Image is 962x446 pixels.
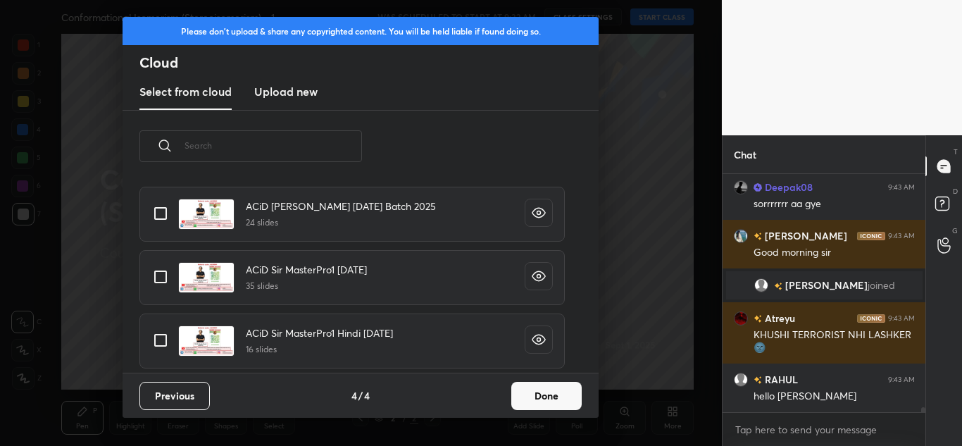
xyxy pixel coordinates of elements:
[139,54,599,72] h2: Cloud
[246,199,436,213] h4: ACiD [PERSON_NAME] [DATE] Batch 2025
[734,311,748,326] img: e1df2566354d4d35b083fec1e34014d1.jpg
[953,186,958,197] p: D
[178,326,235,357] img: 1756698853UFLYKN.pdf
[511,382,582,410] button: Done
[888,232,915,240] div: 9:43 AM
[867,280,894,291] span: joined
[857,232,885,240] img: iconic-dark.1390631f.png
[754,376,762,384] img: no-rating-badge.077c3623.svg
[773,283,782,290] img: no-rating-badge.077c3623.svg
[754,390,915,404] div: hello [PERSON_NAME]
[246,216,436,229] h5: 24 slides
[178,199,235,230] img: 17566984809AZEW6.pdf
[246,343,393,356] h5: 16 slides
[754,246,915,260] div: Good morning sir
[178,262,235,293] img: 1756698608VHH6SB.pdf
[888,314,915,323] div: 9:43 AM
[734,373,748,387] img: default.png
[762,228,847,243] h6: [PERSON_NAME]
[734,229,748,243] img: 12117b2a79df47ffbea6b0589257c62b.jpg
[723,136,768,173] p: Chat
[762,180,813,194] h6: Deepak08
[246,262,367,277] h4: ACiD Sir MasterPro1 [DATE]
[888,376,915,384] div: 9:43 AM
[246,326,393,340] h4: ACiD Sir MasterPro1 Hindi [DATE]
[754,233,762,240] img: no-rating-badge.077c3623.svg
[754,328,915,355] div: KHUSHI TERRORIST NHI LASHKER 🌚
[857,314,885,323] img: iconic-dark.1390631f.png
[762,311,795,326] h6: Atreyu
[246,280,367,292] h5: 35 slides
[123,17,599,45] div: Please don't upload & share any copyrighted content. You will be held liable if found doing so.
[123,178,582,373] div: grid
[754,315,762,323] img: no-rating-badge.077c3623.svg
[351,388,357,403] h4: 4
[723,174,926,412] div: grid
[185,116,362,175] input: Search
[754,183,762,192] img: Learner_Badge_scholar_0185234fc8.svg
[139,382,210,410] button: Previous
[139,83,232,100] h3: Select from cloud
[888,183,915,192] div: 9:43 AM
[254,83,318,100] h3: Upload new
[785,280,867,291] span: [PERSON_NAME]
[364,388,370,403] h4: 4
[954,147,958,157] p: T
[952,225,958,236] p: G
[734,180,748,194] img: dcaef79a02dd4fdb9697b3f153ff540b.jpg
[754,197,915,211] div: sorrrrrrr aa gye
[754,278,768,292] img: default.png
[762,372,798,387] h6: RAHUL
[358,388,363,403] h4: /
